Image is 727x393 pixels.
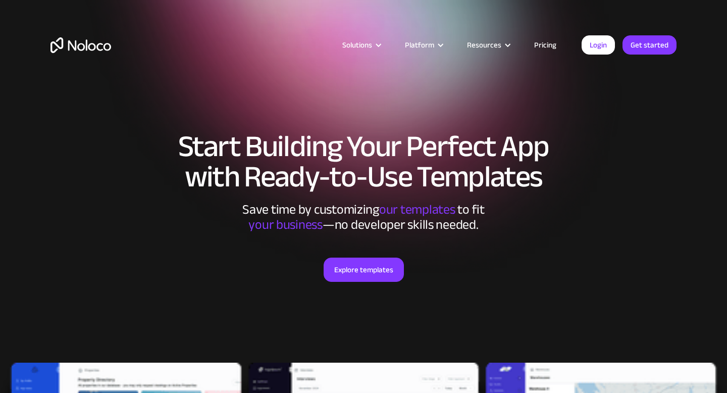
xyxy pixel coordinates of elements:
[248,212,323,237] span: your business
[467,38,501,52] div: Resources
[324,258,404,282] a: Explore templates
[330,38,392,52] div: Solutions
[622,35,677,55] a: Get started
[379,197,455,222] span: our templates
[582,35,615,55] a: Login
[212,202,515,232] div: Save time by customizing to fit ‍ —no developer skills needed.
[522,38,569,52] a: Pricing
[342,38,372,52] div: Solutions
[50,131,677,192] h1: Start Building Your Perfect App with Ready-to-Use Templates
[405,38,434,52] div: Platform
[454,38,522,52] div: Resources
[392,38,454,52] div: Platform
[50,37,111,53] a: home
